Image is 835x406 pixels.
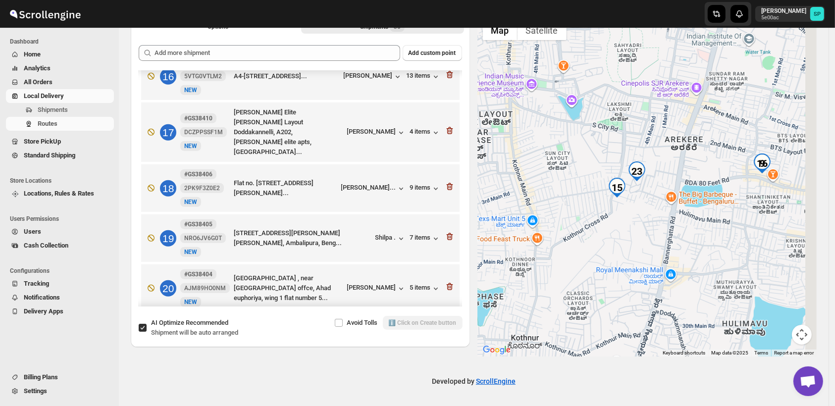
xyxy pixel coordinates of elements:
button: User menu [755,6,825,22]
p: 5e00ac [761,15,806,21]
a: Terms (opens in new tab) [754,350,768,355]
span: Settings [24,387,47,395]
button: Keyboard shortcuts [663,350,705,356]
button: Users [6,225,114,239]
div: 13 items [407,72,441,82]
a: Open this area in Google Maps (opens a new window) [480,344,513,356]
span: Cash Collection [24,242,68,249]
span: Users Permissions [10,215,114,223]
button: [PERSON_NAME] [347,284,406,294]
span: Sulakshana Pundle [810,7,824,21]
button: Show street map [483,20,518,40]
div: 16 [752,153,772,173]
button: [PERSON_NAME] [344,72,403,82]
span: Standard Shipping [24,152,75,159]
button: Locations, Rules & Rates [6,187,114,201]
button: Map camera controls [792,325,812,345]
span: DCZPPSSF1M [184,128,223,136]
span: 2PK9F3Z0E2 [184,184,220,192]
span: 5VTG0VTLM2 [184,72,222,80]
div: 15 [607,178,627,198]
span: Configurations [10,267,114,275]
span: Local Delivery [24,92,64,100]
span: All Orders [24,78,52,86]
div: Selected Shipments [131,37,470,310]
span: AJM89HO0NM [184,284,226,292]
span: Dashboard [10,38,114,46]
span: NRO6JV6G0T [184,234,222,242]
b: #GS38404 [184,271,212,278]
button: Tracking [6,277,114,291]
span: Delivery Apps [24,307,63,315]
button: Notifications [6,291,114,304]
button: Show satellite imagery [518,20,567,40]
p: Developed by [432,376,516,386]
div: Open chat [793,366,823,396]
div: Flat no. [STREET_ADDRESS][PERSON_NAME]... [234,178,337,198]
span: Shipments [38,106,68,113]
button: Cash Collection [6,239,114,253]
span: NEW [184,87,197,94]
button: Settings [6,384,114,398]
span: Users [24,228,41,235]
text: SP [814,11,821,17]
button: 5 items [410,284,441,294]
span: AI Optimize [151,319,228,326]
button: Delivery Apps [6,304,114,318]
span: Store PickUp [24,138,61,145]
b: #GS38410 [184,115,212,122]
span: Tracking [24,280,49,287]
div: 20 [160,280,176,297]
span: Routes [38,120,57,127]
div: [GEOGRAPHIC_DATA] , near [GEOGRAPHIC_DATA] offce, Ahad euphoriya, wing 1 flat number 5... [234,273,343,303]
p: [PERSON_NAME] [761,7,806,15]
div: A4-[STREET_ADDRESS]... [234,71,340,81]
button: Shipments [6,103,114,117]
button: [PERSON_NAME] [347,128,406,138]
button: Analytics [6,61,114,75]
button: 9 items [410,184,441,194]
span: Analytics [24,64,51,72]
div: 17 [160,124,176,141]
button: All Orders [6,75,114,89]
button: 4 items [410,128,441,138]
div: 16 [160,68,176,85]
span: Locations, Rules & Rates [24,190,94,197]
span: Recommended [186,319,228,326]
b: #GS38405 [184,221,212,228]
div: [PERSON_NAME] Elite [PERSON_NAME] Layout Doddakannelli, A202, [PERSON_NAME] elite apts, [GEOGRAPH... [234,107,343,157]
button: Billing Plans [6,370,114,384]
img: ScrollEngine [8,1,82,26]
span: Billing Plans [24,373,58,381]
button: [PERSON_NAME]... [341,184,406,194]
img: Google [480,344,513,356]
input: Add more shipment [155,45,400,61]
div: [STREET_ADDRESS][PERSON_NAME][PERSON_NAME], Ambalipura, Beng... [234,228,371,248]
span: Add custom point [409,49,456,57]
span: NEW [184,199,197,205]
div: 18 [160,180,176,197]
span: Store Locations [10,177,114,185]
button: Add custom point [403,45,462,61]
div: 19 [160,230,176,247]
button: Home [6,48,114,61]
span: NEW [184,249,197,255]
button: Shilpa . [375,234,406,244]
span: Shipment will be auto arranged [151,329,238,336]
span: Notifications [24,294,60,301]
span: Avoid Tolls [347,319,378,326]
div: [PERSON_NAME]... [341,184,396,191]
button: Routes [6,117,114,131]
span: Map data ©2025 [711,350,748,355]
span: NEW [184,299,197,305]
b: #GS38406 [184,171,212,178]
button: 7 items [410,234,441,244]
a: Report a map error [774,350,814,355]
